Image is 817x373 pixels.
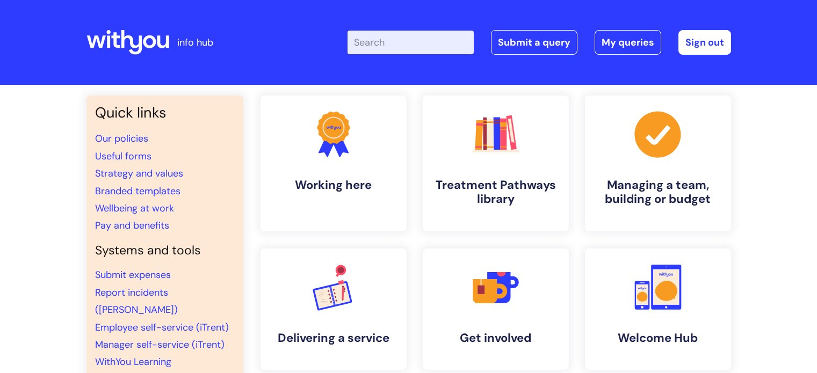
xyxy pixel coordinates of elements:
div: | - [348,30,731,55]
a: Managing a team, building or budget [585,96,731,231]
a: Get involved [423,248,569,370]
a: WithYou Learning [95,355,171,368]
a: Wellbeing at work [95,202,174,215]
a: Useful forms [95,150,151,163]
a: Branded templates [95,185,180,198]
a: Working here [261,96,407,231]
h4: Treatment Pathways library [431,178,560,207]
h4: Managing a team, building or budget [594,178,722,207]
input: Search [348,31,474,54]
a: Treatment Pathways library [423,96,569,231]
a: Strategy and values [95,167,183,180]
h4: Welcome Hub [594,331,722,345]
h3: Quick links [95,104,235,121]
a: Pay and benefits [95,219,169,232]
a: My queries [595,30,661,55]
a: Our policies [95,132,148,145]
a: Report incidents ([PERSON_NAME]) [95,286,178,316]
a: Submit a query [491,30,577,55]
h4: Get involved [431,331,560,345]
p: info hub [177,34,213,51]
h4: Delivering a service [269,331,398,345]
a: Delivering a service [261,248,407,370]
h4: Working here [269,178,398,192]
a: Submit expenses [95,268,171,281]
a: Manager self-service (iTrent) [95,338,225,351]
a: Welcome Hub [585,248,731,370]
h4: Systems and tools [95,243,235,258]
a: Sign out [678,30,731,55]
a: Employee self-service (iTrent) [95,321,229,334]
